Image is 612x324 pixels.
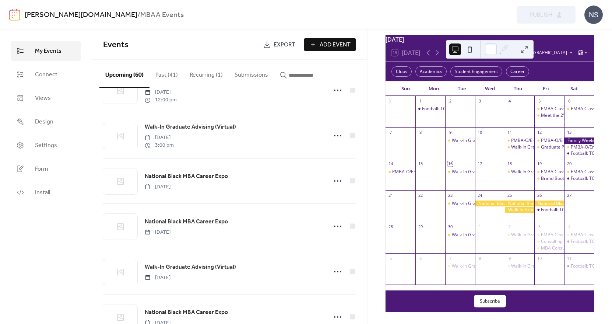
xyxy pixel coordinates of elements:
span: Events [103,37,129,53]
div: 5 [388,255,393,261]
a: Views [11,88,81,108]
a: Walk-In Graduate Advising (Virtual) [145,122,236,132]
span: Install [35,188,50,197]
span: My Events [35,47,61,56]
div: EMBA Class Weekend [541,169,586,175]
div: PMBA-O/Energy/MSSC Class Weekend [505,137,535,144]
div: Thu [504,81,532,96]
div: MBA Consulting Club Panel [541,245,597,251]
div: PMBA-O/Energy/MSSC Class Weekend [534,137,564,144]
div: EMBA Class Weekend [564,232,594,238]
div: 16 [447,161,453,167]
div: Walk-In Graduate Advising (Virtual) [505,144,535,150]
div: Career [506,66,529,77]
div: 3 [477,98,483,104]
div: Walk-In Graduate Advising (Virtual) [505,263,535,269]
span: Design [35,118,53,126]
a: Walk-In Graduate Advising (Virtual) [145,262,236,272]
div: Meet the 2Y Masters [541,112,584,119]
span: [DATE] [145,229,170,236]
div: EMBA Class Weekend [564,169,594,175]
button: Subscribe [474,295,506,307]
div: 29 [418,224,423,230]
div: Brand Boot Camp [534,175,564,182]
div: 11 [507,129,513,135]
div: 10 [477,129,483,135]
a: Connect [11,65,81,84]
div: 4 [566,224,572,230]
div: PMBA-O/Energy/MSSC Class Weekend [392,169,471,175]
div: 3 [537,224,542,230]
div: 21 [388,192,393,198]
div: 2 [447,98,453,104]
span: Walk-In Graduate Advising (Virtual) [145,123,236,132]
div: 23 [447,192,453,198]
div: 14 [388,161,393,167]
span: Add Event [320,41,351,49]
div: 1 [477,224,483,230]
div: Football: TCU @ UNC [422,106,465,112]
div: 8 [477,255,483,261]
div: 28 [388,224,393,230]
div: Walk-In Graduate Advising (Virtual) [445,169,475,175]
div: 27 [566,192,572,198]
button: Add Event [304,38,356,51]
a: Export [258,38,301,51]
button: Upcoming (60) [99,60,150,88]
a: National Black MBA Career Expo [145,172,228,181]
span: [DATE] [145,183,170,191]
div: Sat [560,81,588,96]
div: 4 [507,98,513,104]
div: Walk-In Graduate Advising (Virtual) [452,137,523,144]
b: MBAA Events [140,8,184,22]
span: Settings [35,141,57,150]
div: Walk-In Graduate Advising (Virtual) [445,232,475,238]
button: Recurring (1) [184,60,229,87]
div: Walk-In Graduate Advising (Virtual) [505,207,535,213]
span: [DATE] [145,88,177,96]
div: EMBA Class Weekend [564,106,594,112]
div: Clubs [391,66,412,77]
div: Walk-In Graduate Advising (Virtual) [452,201,523,207]
div: 31 [388,98,393,104]
div: Walk-In Graduate Advising (Virtual) [452,263,523,269]
div: Football: TCU vs SMU [564,175,594,182]
div: 26 [537,192,542,198]
button: Submissions [229,60,274,87]
div: Football: TCU @ ASU [534,207,564,213]
div: Wed [476,81,504,96]
span: Connect [35,70,57,79]
div: Walk-In Graduate Advising (Virtual) [445,201,475,207]
div: Brand Boot Camp [541,175,577,182]
div: EMBA Class Weekend [541,106,586,112]
a: [PERSON_NAME][DOMAIN_NAME] [25,8,137,22]
div: Graduate Programs Weekend - Pickleball [534,144,564,150]
a: Form [11,159,81,179]
span: National Black MBA Career Expo [145,217,228,226]
div: 8 [418,129,423,135]
div: Walk-In Graduate Advising (Virtual) [445,263,475,269]
span: America/[GEOGRAPHIC_DATA] [504,50,567,55]
div: 6 [566,98,572,104]
div: Walk-In Graduate Advising (Virtual) [452,169,523,175]
div: PMBA-O/Energy/MSSC Class Weekend [564,144,594,150]
span: Walk-In Graduate Advising (Virtual) [145,263,236,272]
span: 12:00 pm [145,96,177,104]
img: logo [9,9,20,21]
div: National Black MBA Career Expo [475,201,505,207]
b: / [137,8,140,22]
div: Walk-In Graduate Advising (Virtual) [445,137,475,144]
div: Meet the 2Y Masters [534,112,564,119]
div: 22 [418,192,423,198]
div: 2 [507,224,513,230]
div: NS [584,6,603,24]
div: EMBA Class Weekend [534,232,564,238]
a: National Black MBA Career Expo [145,217,228,227]
div: Walk-In Graduate Advising (Virtual) [505,169,535,175]
div: Sun [391,81,419,96]
a: My Events [11,41,81,61]
div: PMBA-O/Energy/MSSC Class Weekend [511,137,590,144]
div: MBA Consulting Club Panel [534,245,564,251]
div: National Black MBA Career Expo [534,201,564,207]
